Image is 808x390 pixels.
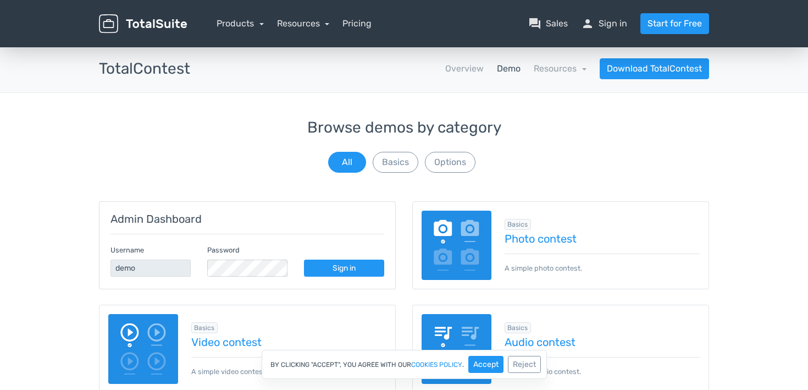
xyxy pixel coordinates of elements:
[342,17,372,30] a: Pricing
[108,314,178,384] img: video-poll.png.webp
[497,62,521,75] a: Demo
[207,245,240,255] label: Password
[422,211,491,281] img: image-poll.png.webp
[534,63,586,74] a: Resources
[411,361,462,368] a: cookies policy
[508,356,541,373] button: Reject
[262,350,547,379] div: By clicking "Accept", you agree with our .
[191,322,218,333] span: Browse all in Basics
[99,14,187,34] img: TotalSuite for WordPress
[99,119,709,136] h3: Browse demos by category
[600,58,709,79] a: Download TotalContest
[110,245,144,255] label: Username
[505,322,532,333] span: Browse all in Basics
[528,17,568,30] a: question_answerSales
[328,152,366,173] button: All
[468,356,503,373] button: Accept
[277,18,330,29] a: Resources
[505,233,700,245] a: Photo contest
[425,152,475,173] button: Options
[505,254,700,273] p: A simple photo contest.
[505,219,532,230] span: Browse all in Basics
[581,17,627,30] a: personSign in
[505,336,700,348] a: Audio contest
[217,18,264,29] a: Products
[304,260,384,277] a: Sign in
[640,13,709,34] a: Start for Free
[445,62,484,75] a: Overview
[581,17,594,30] span: person
[99,61,190,78] h3: TotalContest
[373,152,418,173] button: Basics
[422,314,491,384] img: audio-poll.png.webp
[191,336,387,348] a: Video contest
[528,17,541,30] span: question_answer
[110,213,384,225] h5: Admin Dashboard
